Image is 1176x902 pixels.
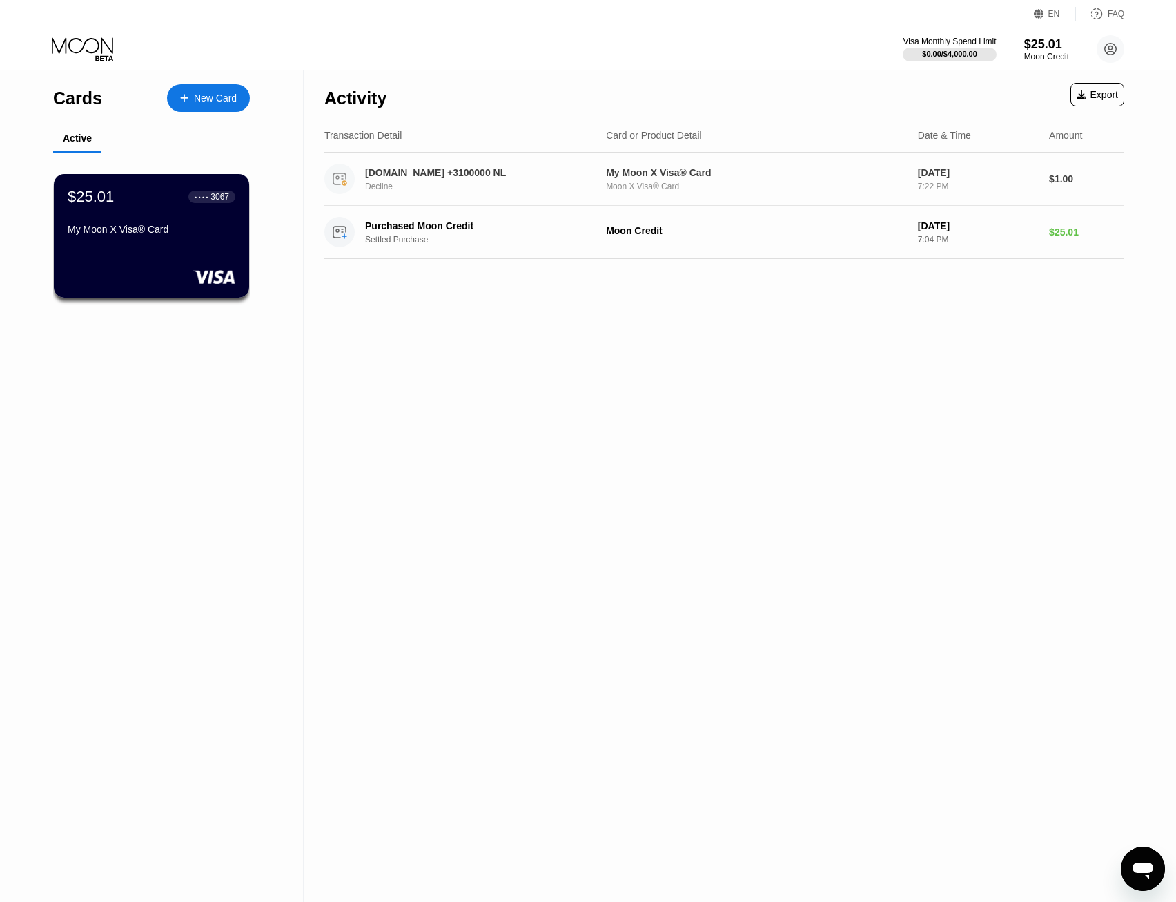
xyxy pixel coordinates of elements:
[918,235,1038,244] div: 7:04 PM
[365,220,591,231] div: Purchased Moon Credit
[1024,37,1069,61] div: $25.01Moon Credit
[918,167,1038,178] div: [DATE]
[324,88,386,108] div: Activity
[1108,9,1124,19] div: FAQ
[324,153,1124,206] div: [DOMAIN_NAME] +3100000 NLDeclineMy Moon X Visa® CardMoon X Visa® Card[DATE]7:22 PM$1.00
[1049,130,1082,141] div: Amount
[210,192,229,202] div: 3067
[68,188,114,206] div: $25.01
[195,195,208,199] div: ● ● ● ●
[918,220,1038,231] div: [DATE]
[1034,7,1076,21] div: EN
[1049,173,1124,184] div: $1.00
[1048,9,1060,19] div: EN
[365,182,609,191] div: Decline
[63,133,92,144] div: Active
[324,206,1124,259] div: Purchased Moon CreditSettled PurchaseMoon Credit[DATE]7:04 PM$25.01
[68,224,235,235] div: My Moon X Visa® Card
[1049,227,1124,238] div: $25.01
[194,93,237,104] div: New Card
[1077,89,1118,100] div: Export
[918,130,971,141] div: Date & Time
[365,167,591,178] div: [DOMAIN_NAME] +3100000 NL
[918,182,1038,191] div: 7:22 PM
[54,174,249,298] div: $25.01● ● ● ●3067My Moon X Visa® Card
[1121,847,1165,891] iframe: Button to launch messaging window, conversation in progress
[167,84,250,112] div: New Card
[1076,7,1124,21] div: FAQ
[365,235,609,244] div: Settled Purchase
[324,130,402,141] div: Transaction Detail
[903,37,996,46] div: Visa Monthly Spend Limit
[606,167,907,178] div: My Moon X Visa® Card
[1024,52,1069,61] div: Moon Credit
[922,50,977,58] div: $0.00 / $4,000.00
[606,225,907,236] div: Moon Credit
[903,37,996,61] div: Visa Monthly Spend Limit$0.00/$4,000.00
[1024,37,1069,52] div: $25.01
[1070,83,1124,106] div: Export
[606,182,907,191] div: Moon X Visa® Card
[53,88,102,108] div: Cards
[606,130,702,141] div: Card or Product Detail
